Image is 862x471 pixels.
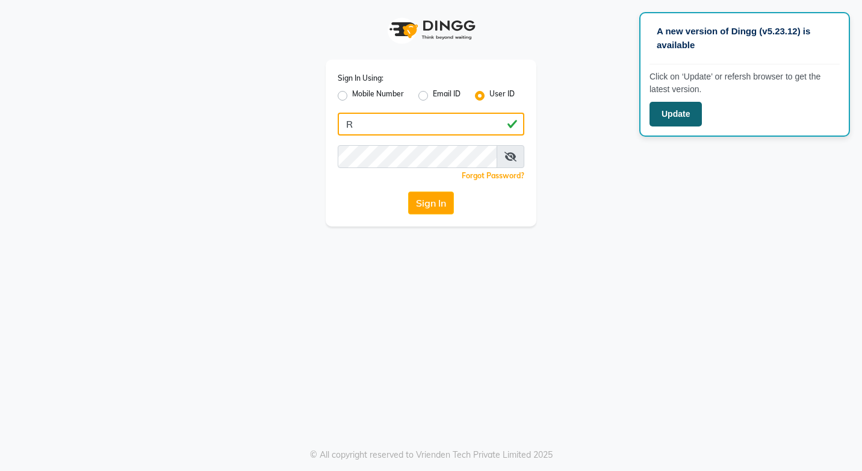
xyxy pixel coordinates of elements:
button: Update [650,102,702,126]
img: logo1.svg [383,12,479,48]
a: Forgot Password? [462,171,524,180]
label: Sign In Using: [338,73,383,84]
p: A new version of Dingg (v5.23.12) is available [657,25,833,52]
p: Click on ‘Update’ or refersh browser to get the latest version. [650,70,840,96]
button: Sign In [408,192,454,214]
label: Email ID [433,89,460,103]
input: Username [338,113,524,136]
input: Username [338,145,497,168]
label: Mobile Number [352,89,404,103]
label: User ID [489,89,515,103]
